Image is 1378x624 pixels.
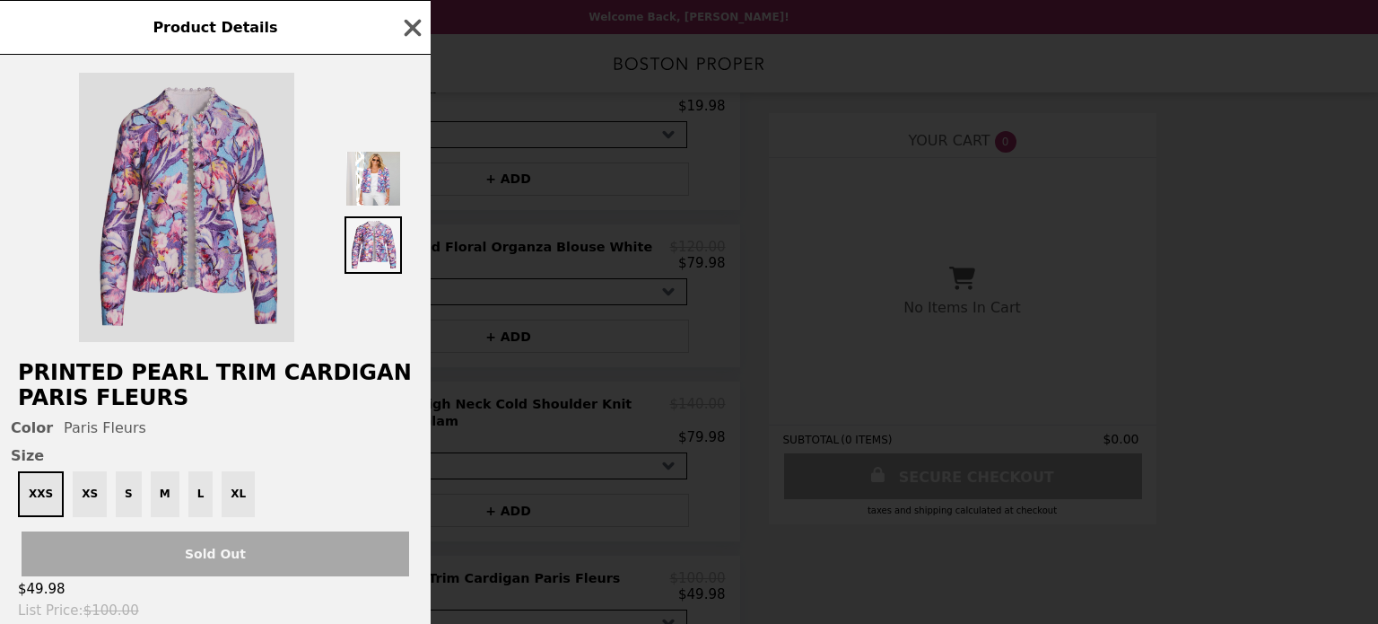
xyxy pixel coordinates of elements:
[11,447,420,464] span: Size
[344,216,402,274] img: Thumbnail 2
[344,150,402,207] img: Thumbnail 1
[153,19,277,36] span: Product Details
[11,419,53,436] span: Color
[11,419,420,436] div: Paris Fleurs
[79,73,294,342] img: Paris Fleurs / XXS
[83,602,139,619] span: $100.00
